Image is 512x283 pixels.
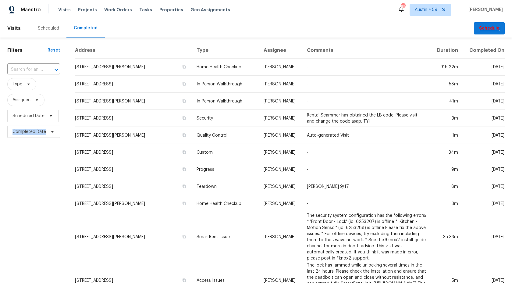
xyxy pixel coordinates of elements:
[12,97,30,103] span: Assignee
[259,127,302,144] td: [PERSON_NAME]
[431,212,463,262] td: 3h 33m
[181,234,187,239] button: Copy Address
[75,127,192,144] td: [STREET_ADDRESS][PERSON_NAME]
[302,144,431,161] td: -
[181,184,187,189] button: Copy Address
[302,59,431,76] td: -
[75,59,192,76] td: [STREET_ADDRESS][PERSON_NAME]
[463,76,505,93] td: [DATE]
[192,42,259,59] th: Type
[431,59,463,76] td: 91h 22m
[75,212,192,262] td: [STREET_ADDRESS][PERSON_NAME]
[479,26,500,31] em: Schedule
[75,161,192,178] td: [STREET_ADDRESS]
[463,195,505,212] td: [DATE]
[38,25,59,31] div: Scheduled
[259,110,302,127] td: [PERSON_NAME]
[431,178,463,195] td: 8m
[181,64,187,70] button: Copy Address
[431,42,463,59] th: Duration
[302,42,431,59] th: Comments
[192,59,259,76] td: Home Health Checkup
[192,195,259,212] td: Home Health Checkup
[181,167,187,172] button: Copy Address
[259,59,302,76] td: [PERSON_NAME]
[463,178,505,195] td: [DATE]
[7,47,48,53] h1: Filters
[21,7,41,13] span: Maestro
[75,195,192,212] td: [STREET_ADDRESS][PERSON_NAME]
[302,76,431,93] td: -
[75,110,192,127] td: [STREET_ADDRESS]
[431,127,463,144] td: 1m
[463,59,505,76] td: [DATE]
[302,161,431,178] td: -
[75,42,192,59] th: Address
[259,144,302,161] td: [PERSON_NAME]
[7,65,43,74] input: Search for an address...
[58,7,71,13] span: Visits
[431,161,463,178] td: 9m
[139,8,152,12] span: Tasks
[259,76,302,93] td: [PERSON_NAME]
[431,93,463,110] td: 41m
[415,7,437,13] span: Austin + 59
[104,7,132,13] span: Work Orders
[192,127,259,144] td: Quality Control
[259,195,302,212] td: [PERSON_NAME]
[302,93,431,110] td: -
[192,161,259,178] td: Progress
[48,47,60,53] div: Reset
[181,115,187,121] button: Copy Address
[78,7,97,13] span: Projects
[192,212,259,262] td: SmartRent Issue
[463,144,505,161] td: [DATE]
[74,25,98,31] div: Completed
[192,178,259,195] td: Teardown
[159,7,183,13] span: Properties
[75,178,192,195] td: [STREET_ADDRESS]
[302,178,431,195] td: [PERSON_NAME] 9/17
[12,81,22,87] span: Type
[401,4,405,10] div: 680
[466,7,503,13] span: [PERSON_NAME]
[192,110,259,127] td: Security
[259,178,302,195] td: [PERSON_NAME]
[181,149,187,155] button: Copy Address
[463,42,505,59] th: Completed On
[181,201,187,206] button: Copy Address
[302,110,431,127] td: Rental Scammer has obtained the LB code. Please visit and change the code asap. TY!
[52,66,61,74] button: Open
[181,98,187,104] button: Copy Address
[259,93,302,110] td: [PERSON_NAME]
[181,132,187,138] button: Copy Address
[12,113,44,119] span: Scheduled Date
[302,212,431,262] td: The security system configuration has the following errors: * 'Front Door - Lock' (id=6253207) is...
[463,161,505,178] td: [DATE]
[75,93,192,110] td: [STREET_ADDRESS][PERSON_NAME]
[431,110,463,127] td: 3m
[431,195,463,212] td: 3m
[75,76,192,93] td: [STREET_ADDRESS]
[259,42,302,59] th: Assignee
[192,76,259,93] td: In-Person Walkthrough
[192,144,259,161] td: Custom
[463,110,505,127] td: [DATE]
[431,76,463,93] td: 58m
[259,212,302,262] td: [PERSON_NAME]
[302,195,431,212] td: -
[181,81,187,87] button: Copy Address
[75,144,192,161] td: [STREET_ADDRESS]
[463,93,505,110] td: [DATE]
[463,127,505,144] td: [DATE]
[463,212,505,262] td: [DATE]
[431,144,463,161] td: 34m
[7,22,21,35] span: Visits
[259,161,302,178] td: [PERSON_NAME]
[474,22,505,35] button: Schedule
[302,127,431,144] td: Auto-generated Visit
[190,7,230,13] span: Geo Assignments
[12,129,46,135] span: Completed Date
[192,93,259,110] td: In-Person Walkthrough
[181,278,187,283] button: Copy Address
